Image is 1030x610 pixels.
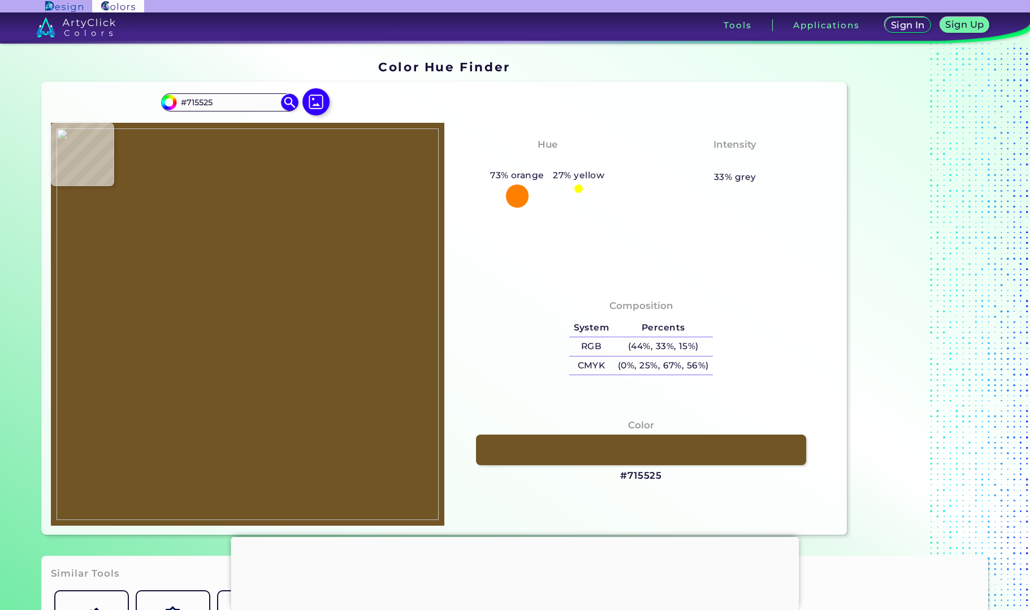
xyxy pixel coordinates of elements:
img: ArtyClick Design logo [45,1,83,12]
h1: Color Hue Finder [378,58,510,75]
input: type color.. [177,94,282,110]
h4: Composition [609,298,673,314]
h5: System [569,319,613,337]
h5: Percents [613,319,713,337]
a: Sign In [887,18,929,32]
iframe: Advertisement [231,537,799,607]
h5: CMYK [569,356,613,375]
img: icon search [281,94,298,111]
iframe: Advertisement [851,55,993,539]
h3: Similar Tools [51,567,120,581]
h5: RGB [569,337,613,356]
h3: #715525 [620,469,662,483]
img: icon picture [302,88,330,115]
h5: (44%, 33%, 15%) [613,337,713,356]
h4: Color [628,417,654,433]
h5: Sign Up [947,20,982,29]
a: Sign Up [942,18,987,32]
h3: Yellowish Orange [496,154,598,168]
h5: (0%, 25%, 67%, 56%) [613,356,713,375]
h3: Tools [724,21,751,29]
h5: 27% yellow [549,168,609,183]
h3: Medium [708,154,761,168]
h5: 73% orange [486,168,548,183]
h4: Intensity [713,136,756,153]
img: 1a3cac17-1c7d-43ff-b7d4-15514eb7b54b [57,128,439,520]
img: logo_artyclick_colors_white.svg [36,17,116,37]
h4: Hue [538,136,557,153]
h5: Sign In [892,21,923,29]
h5: 33% grey [714,170,756,184]
h3: Applications [793,21,859,29]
